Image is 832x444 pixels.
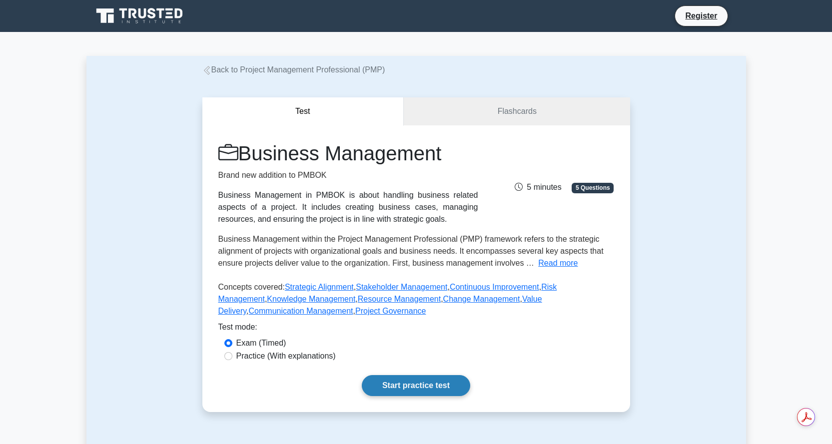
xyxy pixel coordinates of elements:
span: 5 Questions [572,183,614,193]
p: Concepts covered: , , , , , , , , , [218,281,614,321]
button: Test [202,97,404,126]
h1: Business Management [218,141,478,165]
div: Business Management in PMBOK is about handling business related aspects of a project. It includes... [218,189,478,225]
a: Flashcards [404,97,630,126]
a: Continuous Improvement [450,283,539,291]
label: Practice (With explanations) [236,350,336,362]
a: Project Governance [355,307,426,315]
a: Back to Project Management Professional (PMP) [202,65,385,74]
span: Business Management within the Project Management Professional (PMP) framework refers to the stra... [218,235,604,267]
a: Resource Management [358,295,441,303]
a: Communication Management [249,307,353,315]
a: Start practice test [362,375,470,396]
a: Register [679,9,723,22]
button: Read more [538,257,578,269]
a: Risk Management [218,283,557,303]
span: 5 minutes [515,183,561,191]
div: Test mode: [218,321,614,337]
a: Strategic Alignment [285,283,354,291]
p: Brand new addition to PMBOK [218,169,478,181]
a: Knowledge Management [267,295,355,303]
a: Stakeholder Management [356,283,447,291]
label: Exam (Timed) [236,337,286,349]
a: Change Management [443,295,520,303]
